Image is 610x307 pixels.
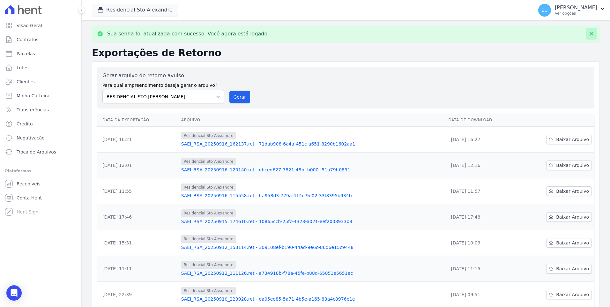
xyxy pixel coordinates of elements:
[97,178,179,204] td: [DATE] 11:55
[556,266,589,272] span: Baixar Arquivo
[17,195,42,201] span: Conta Hent
[446,178,519,204] td: [DATE] 11:57
[181,141,443,147] a: SAEI_RSA_20250916_162137.ret - 71dab908-6a4a-451c-a651-8290b1602aa1
[446,256,519,282] td: [DATE] 11:15
[3,177,79,190] a: Recebíveis
[3,146,79,158] a: Troca de Arquivos
[17,121,33,127] span: Crédito
[3,117,79,130] a: Crédito
[17,181,41,187] span: Recebíveis
[17,22,42,29] span: Visão Geral
[229,91,250,103] button: Gerar
[556,162,589,168] span: Baixar Arquivo
[3,19,79,32] a: Visão Geral
[3,191,79,204] a: Conta Hent
[181,209,236,217] span: Residencial Sto Alexandre
[181,192,443,199] a: SAEI_RSA_20250916_115558.ret - ffa958d3-779a-414c-9d02-33f8395b934b
[556,240,589,246] span: Baixar Arquivo
[556,136,589,143] span: Baixar Arquivo
[181,296,443,302] a: SAEI_RSA_20250910_223928.ret - da05ee85-5a71-4b5e-a165-83a4c8976e1e
[3,61,79,74] a: Lotes
[181,261,236,269] span: Residencial Sto Alexandre
[5,167,76,175] div: Plataformas
[3,89,79,102] a: Minha Carteira
[17,107,49,113] span: Transferências
[181,244,443,251] a: SAEI_RSA_20250912_153114.ret - 309108ef-b190-44ad-9e6c-86d6e15c9448
[181,167,443,173] a: SAEI_RSA_20250916_120140.ret - dbced627-3821-48bf-b000-f51a79ff0891
[179,114,446,127] th: Arquivo
[17,135,45,141] span: Negativação
[546,238,592,248] a: Baixar Arquivo
[546,135,592,144] a: Baixar Arquivo
[542,8,548,12] span: EU
[546,161,592,170] a: Baixar Arquivo
[533,1,610,19] button: EU [PERSON_NAME] Ver opções
[556,291,589,298] span: Baixar Arquivo
[17,93,49,99] span: Minha Carteira
[546,264,592,273] a: Baixar Arquivo
[556,188,589,194] span: Baixar Arquivo
[17,50,35,57] span: Parcelas
[181,132,236,139] span: Residencial Sto Alexandre
[181,270,443,276] a: SAEI_RSA_20250912_111126.ret - a734918b-f78a-45fe-b88d-65851e5651ec
[446,114,519,127] th: Data de Download
[555,4,597,11] p: [PERSON_NAME]
[3,103,79,116] a: Transferências
[3,33,79,46] a: Contratos
[92,4,178,16] button: Residencial Sto Alexandre
[97,127,179,153] td: [DATE] 16:21
[181,218,443,225] a: SAEI_RSA_20250915_174610.ret - 10865ccb-25fc-4323-a021-eef2008933b3
[181,158,236,165] span: Residencial Sto Alexandre
[446,127,519,153] td: [DATE] 16:27
[97,256,179,282] td: [DATE] 11:11
[3,131,79,144] a: Negativação
[102,72,224,79] label: Gerar arquivo de retorno avulso
[97,230,179,256] td: [DATE] 15:31
[3,47,79,60] a: Parcelas
[181,183,236,191] span: Residencial Sto Alexandre
[102,79,224,89] label: Para qual empreendimento deseja gerar o arquivo?
[92,47,600,59] h2: Exportações de Retorno
[556,214,589,220] span: Baixar Arquivo
[446,204,519,230] td: [DATE] 17:48
[97,153,179,178] td: [DATE] 12:01
[3,75,79,88] a: Clientes
[97,204,179,230] td: [DATE] 17:46
[107,31,269,37] p: Sua senha foi atualizada com sucesso. Você agora está logado.
[17,36,38,43] span: Contratos
[97,114,179,127] th: Data da Exportação
[6,285,22,301] div: Open Intercom Messenger
[546,212,592,222] a: Baixar Arquivo
[546,186,592,196] a: Baixar Arquivo
[17,79,34,85] span: Clientes
[181,235,236,243] span: Residencial Sto Alexandre
[555,11,597,16] p: Ver opções
[446,230,519,256] td: [DATE] 10:03
[546,290,592,299] a: Baixar Arquivo
[181,287,236,295] span: Residencial Sto Alexandre
[446,153,519,178] td: [DATE] 12:16
[17,149,56,155] span: Troca de Arquivos
[17,64,29,71] span: Lotes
